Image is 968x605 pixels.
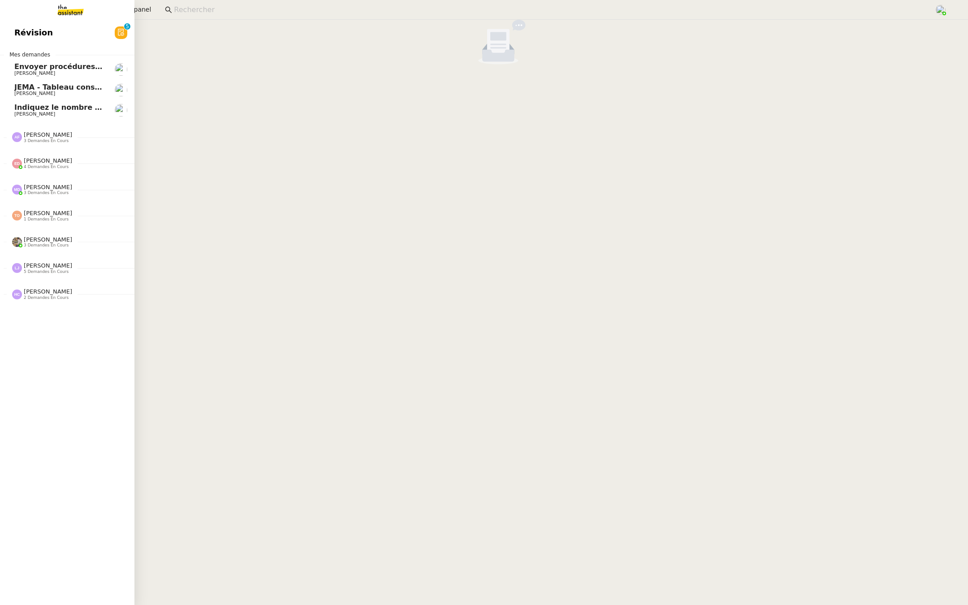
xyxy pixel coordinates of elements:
span: Indiquez le nombre d'actions pour Ecohub [14,103,185,112]
span: 4 demandes en cours [24,164,69,169]
span: [PERSON_NAME] [24,288,72,295]
img: users%2FaellJyylmXSg4jqeVbanehhyYJm1%2Favatar%2Fprofile-pic%20(4).png [936,5,946,15]
img: users%2F1KZeGoDA7PgBs4M3FMhJkcSWXSs1%2Favatar%2F872c3928-ebe4-491f-ae76-149ccbe264e1 [115,84,127,96]
img: svg [12,159,22,169]
img: svg [12,263,22,273]
img: svg [12,132,22,142]
span: Révision [14,26,53,39]
img: svg [12,290,22,299]
p: 5 [125,23,129,31]
span: [PERSON_NAME] [24,262,72,269]
img: users%2F1KZeGoDA7PgBs4M3FMhJkcSWXSs1%2Favatar%2F872c3928-ebe4-491f-ae76-149ccbe264e1 [115,63,127,76]
img: svg [12,185,22,194]
span: Envoyer procédures internes JEMA [14,62,154,71]
img: users%2F0zQGGmvZECeMseaPawnreYAQQyS2%2Favatar%2Feddadf8a-b06f-4db9-91c4-adeed775bb0f [115,104,127,117]
span: 2 demandes en cours [24,295,69,300]
input: Rechercher [174,4,925,16]
span: Mes demandes [4,50,56,59]
img: svg [12,211,22,220]
span: 3 demandes en cours [24,243,69,248]
span: 1 demandes en cours [24,217,69,222]
span: [PERSON_NAME] [24,210,72,216]
span: JEMA - Tableau consommation [14,83,135,91]
span: 3 demandes en cours [24,138,69,143]
nz-badge-sup: 5 [124,23,130,30]
span: [PERSON_NAME] [14,70,55,76]
span: 3 demandes en cours [24,190,69,195]
span: [PERSON_NAME] [24,236,72,243]
span: [PERSON_NAME] [24,157,72,164]
span: 5 demandes en cours [24,269,69,274]
span: [PERSON_NAME] [24,131,72,138]
img: 388bd129-7e3b-4cb1-84b4-92a3d763e9b7 [12,237,22,247]
span: [PERSON_NAME] [14,111,55,117]
span: [PERSON_NAME] [14,91,55,96]
span: [PERSON_NAME] [24,184,72,190]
